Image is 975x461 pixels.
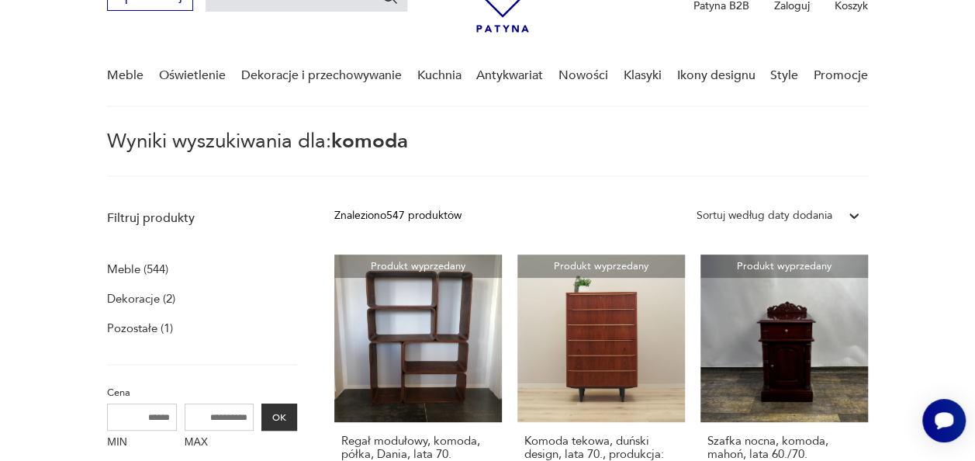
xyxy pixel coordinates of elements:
p: Filtruj produkty [107,210,297,227]
a: Klasyki [624,46,662,106]
iframe: Smartsupp widget button [922,399,966,442]
a: Dekoracje i przechowywanie [241,46,402,106]
a: Meble [107,46,143,106]
a: Antykwariat [476,46,543,106]
a: Kuchnia [417,46,461,106]
span: komoda [331,127,408,155]
div: Sortuj według daty dodania [697,207,832,224]
div: Znaleziono 547 produktów [334,207,462,224]
a: Style [770,46,798,106]
a: Pozostałe (1) [107,317,173,339]
label: MAX [185,431,254,456]
label: MIN [107,431,177,456]
a: Oświetlenie [159,46,226,106]
button: OK [261,404,297,431]
a: Promocje [814,46,868,106]
a: Nowości [558,46,608,106]
h3: Regał modułowy, komoda, półka, Dania, lata 70. [341,435,495,461]
h3: Szafka nocna, komoda, mahoń, lata 60./70. [707,435,861,461]
a: Dekoracje (2) [107,288,175,310]
p: Cena [107,384,297,401]
a: Ikony designu [676,46,755,106]
a: Meble (544) [107,258,168,280]
p: Wyniki wyszukiwania dla: [107,132,867,177]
